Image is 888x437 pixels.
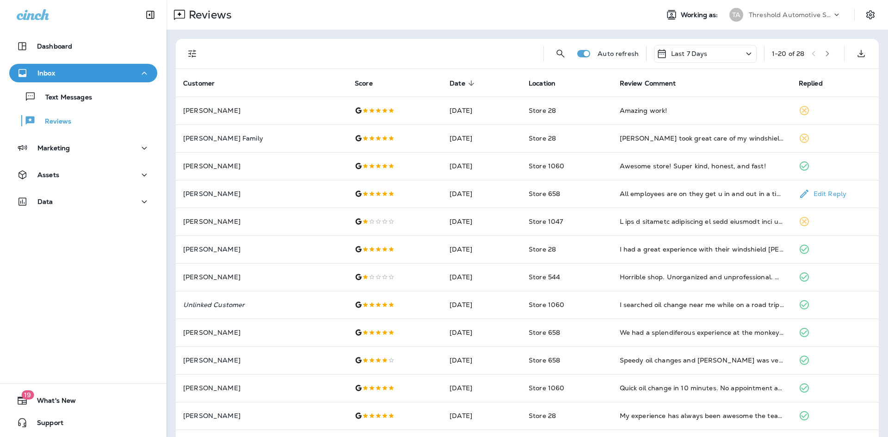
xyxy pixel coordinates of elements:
button: Dashboard [9,37,157,55]
p: Inbox [37,69,55,77]
p: [PERSON_NAME] [183,162,340,170]
p: Assets [37,171,59,178]
span: Replied [799,80,823,87]
span: Store 28 [529,134,556,142]
div: I had a great experience with their windshield guy Tanner! He was prompt, friendly, and made the ... [620,245,784,254]
div: We had a splendiferous experience at the monkey of grease this evening. Matthew was a friendly an... [620,328,784,337]
p: Auto refresh [598,50,639,57]
span: Review Comment [620,79,688,87]
span: Working as: [681,11,720,19]
span: Store 658 [529,328,560,337]
span: Customer [183,80,215,87]
div: Quick oil change in 10 minutes. No appointment and no pressure. [620,383,784,393]
td: [DATE] [442,97,521,124]
p: [PERSON_NAME] [183,412,340,419]
span: Store 28 [529,106,556,115]
p: Threshold Automotive Service dba Grease Monkey [749,11,832,18]
button: 19What's New [9,391,157,410]
div: Speedy oil changes and Mathew was very helpful [620,356,784,365]
div: Amazing work! [620,106,784,115]
td: [DATE] [442,374,521,402]
button: Data [9,192,157,211]
span: Replied [799,79,835,87]
div: I had a terrible experience at this location last weekend. My Honda Passport had the service ligh... [620,217,784,226]
div: Danny took great care of my windshield when I got a rock chip! What a gentleman! [620,134,784,143]
td: [DATE] [442,291,521,319]
span: Location [529,79,567,87]
p: Reviews [185,8,232,22]
p: Marketing [37,144,70,152]
button: Settings [862,6,879,23]
td: [DATE] [442,263,521,291]
span: Store 1060 [529,384,564,392]
td: [DATE] [442,152,521,180]
span: Store 1060 [529,162,564,170]
td: [DATE] [442,319,521,346]
td: [DATE] [442,180,521,208]
td: [DATE] [442,402,521,430]
span: Store 28 [529,245,556,253]
p: Reviews [36,117,71,126]
td: [DATE] [442,346,521,374]
p: [PERSON_NAME] [183,329,340,336]
button: Filters [183,44,202,63]
span: Store 28 [529,412,556,420]
p: Last 7 Days [671,50,708,57]
span: Customer [183,79,227,87]
span: Score [355,80,373,87]
span: Store 544 [529,273,560,281]
p: Dashboard [37,43,72,50]
span: Support [28,419,63,430]
span: Location [529,80,555,87]
p: Data [37,198,53,205]
button: Support [9,413,157,432]
p: [PERSON_NAME] [183,357,340,364]
p: [PERSON_NAME] Family [183,135,340,142]
button: Search Reviews [551,44,570,63]
span: 19 [21,390,34,400]
span: Store 1047 [529,217,563,226]
div: Awesome store! Super kind, honest, and fast! [620,161,784,171]
button: Text Messages [9,87,157,106]
div: 1 - 20 of 28 [772,50,804,57]
span: Store 658 [529,356,560,364]
td: [DATE] [442,235,521,263]
div: Horrible shop. Unorganized and unprofessional. Definitely needs a visit from corporate. Employees... [620,272,784,282]
div: All employees are on they get u in and out in a timely manner! Much appreciated 😊 [620,189,784,198]
p: [PERSON_NAME] [183,218,340,225]
button: Reviews [9,111,157,130]
td: [DATE] [442,124,521,152]
span: Review Comment [620,80,676,87]
div: My experience has always been awesome the team at grease monkey are very efficient and thorough I... [620,411,784,420]
p: Unlinked Customer [183,301,340,308]
p: [PERSON_NAME] [183,190,340,197]
p: [PERSON_NAME] [183,384,340,392]
span: What's New [28,397,76,408]
button: Assets [9,166,157,184]
p: Text Messages [36,93,92,102]
span: Store 1060 [529,301,564,309]
button: Inbox [9,64,157,82]
p: [PERSON_NAME] [183,246,340,253]
td: [DATE] [442,208,521,235]
span: Date [450,79,477,87]
p: Edit Reply [810,190,846,197]
div: I searched oil change near me while on a road trip and this location popped up. They had me in an... [620,300,784,309]
span: Score [355,79,385,87]
span: Date [450,80,465,87]
p: [PERSON_NAME] [183,273,340,281]
button: Marketing [9,139,157,157]
button: Collapse Sidebar [137,6,163,24]
span: Store 658 [529,190,560,198]
div: TA [729,8,743,22]
p: [PERSON_NAME] [183,107,340,114]
button: Export as CSV [852,44,870,63]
